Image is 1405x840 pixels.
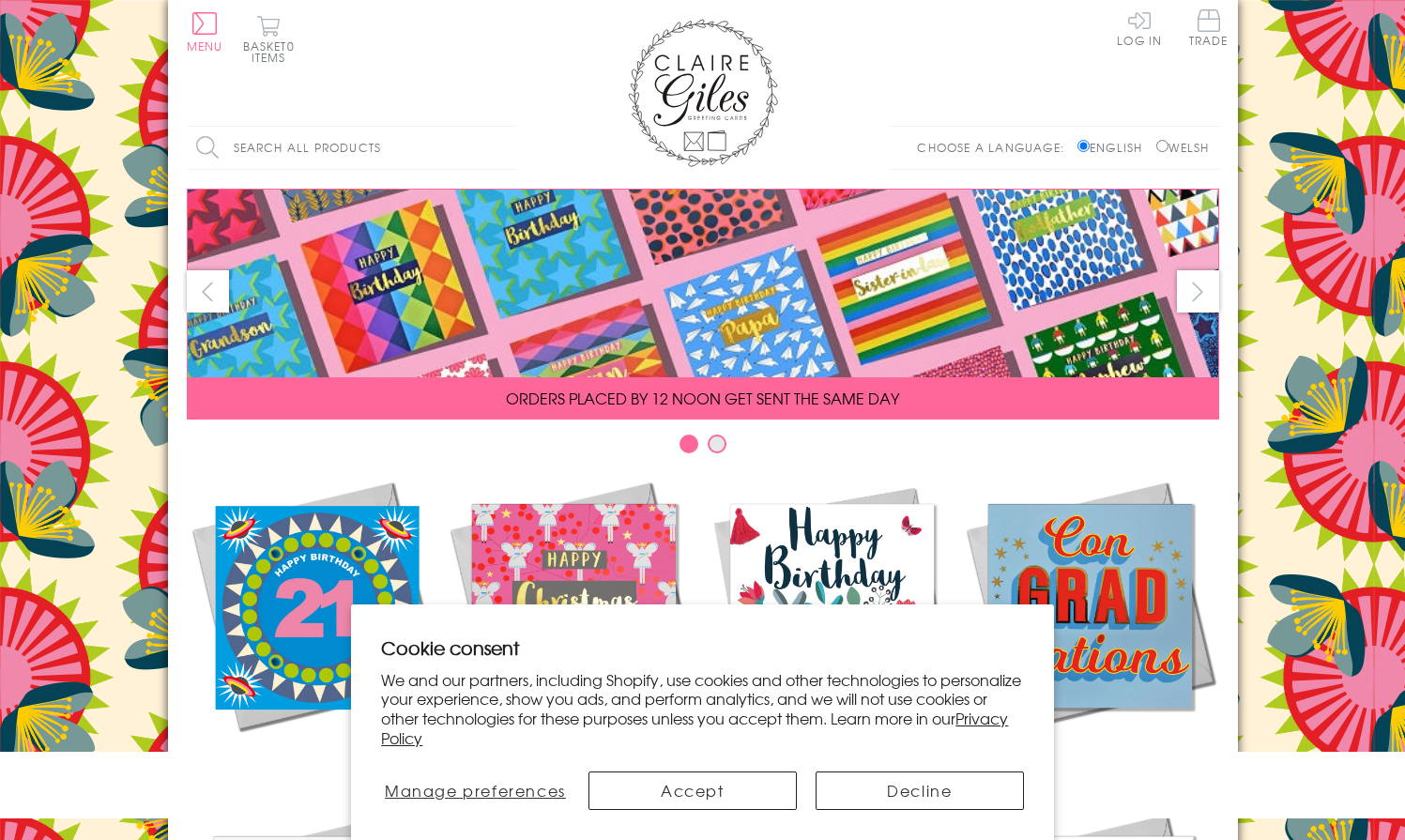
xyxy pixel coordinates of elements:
[381,707,1008,749] a: Privacy Policy
[252,38,295,66] span: 0 items
[588,771,797,810] button: Accept
[1117,9,1162,46] a: Log In
[506,387,899,409] span: ORDERS PLACED BY 12 NOON GET SENT THE SAME DAY
[385,779,566,802] span: Manage preferences
[187,477,445,771] a: New Releases
[253,749,376,771] span: New Releases
[628,19,778,167] img: Claire Giles Greetings Cards
[187,12,223,52] button: Menu
[187,434,1219,463] div: Carousel Pagination
[1156,140,1168,152] input: Welsh
[917,139,1074,156] p: Choose a language:
[187,38,223,54] span: Menu
[1189,9,1229,46] span: Trade
[243,15,295,63] button: Basket0 items
[496,127,515,169] input: Search
[1077,140,1090,152] input: English
[187,127,515,169] input: Search all products
[961,477,1219,771] a: Academic
[381,670,1024,748] p: We and our partners, including Shopify, use cookies and other technologies to personalize your ex...
[1189,9,1229,50] a: Trade
[680,435,698,453] button: Carousel Page 1 (Current Slide)
[703,477,961,771] a: Birthdays
[381,634,1024,661] h2: Cookie consent
[187,270,229,313] button: prev
[816,771,1024,810] button: Decline
[1077,139,1152,156] label: English
[381,771,569,810] button: Manage preferences
[445,477,703,771] a: Christmas
[1156,139,1210,156] label: Welsh
[1177,270,1219,313] button: next
[1042,749,1138,771] span: Academic
[708,435,726,453] button: Carousel Page 2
